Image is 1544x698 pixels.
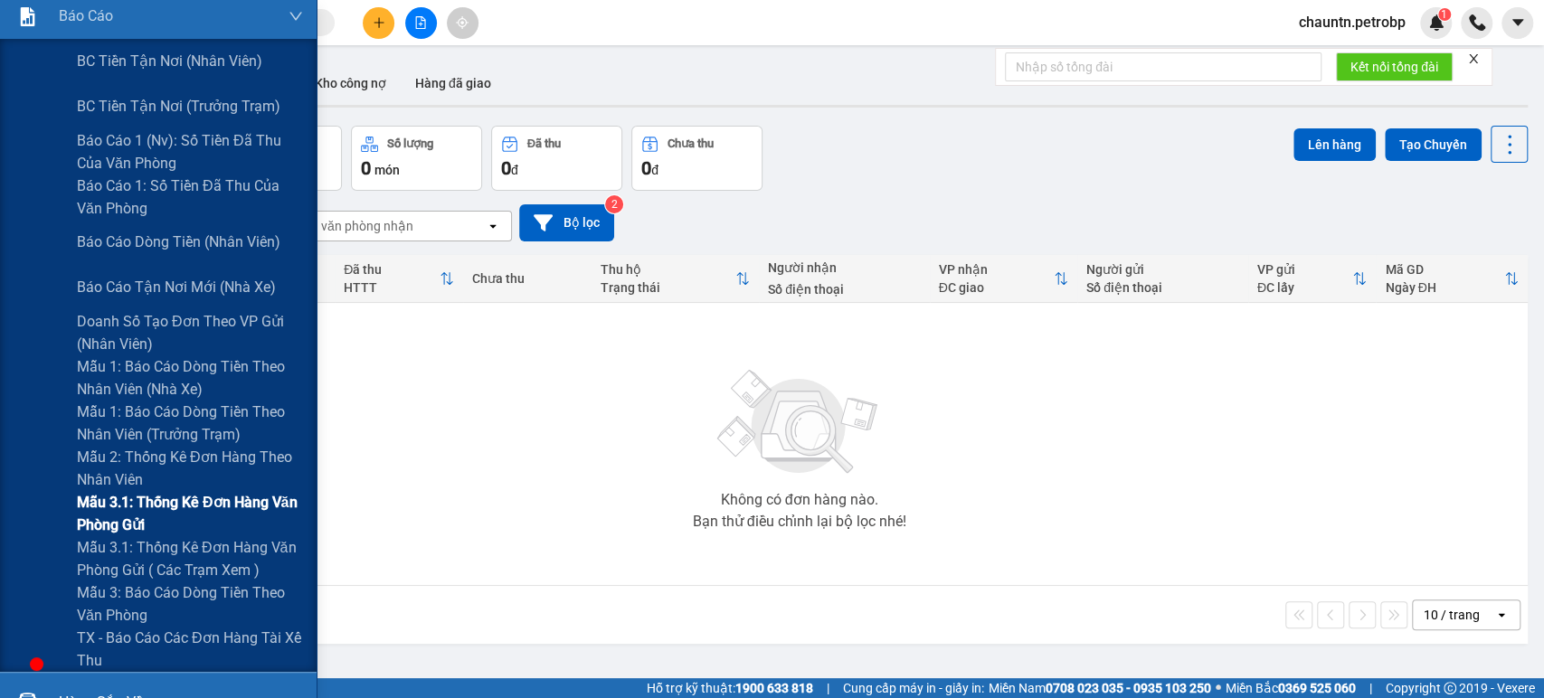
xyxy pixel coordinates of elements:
svg: open [486,219,500,233]
span: món [374,163,400,177]
span: Mẫu 1: Báo cáo dòng tiền theo nhân viên (trưởng trạm) [77,401,303,446]
span: Báo cáo 1: Số tiền đã thu của văn phòng [77,174,303,220]
button: Bộ lọc [519,204,614,241]
div: VP gửi [1257,262,1353,277]
button: file-add [405,7,437,39]
div: Trạng thái [601,280,735,295]
strong: 0708 023 035 - 0935 103 250 [1046,681,1211,695]
button: plus [363,7,394,39]
button: caret-down [1501,7,1533,39]
img: phone-icon [1469,14,1485,31]
div: Số điện thoại [768,282,921,297]
div: Đã thu [344,262,440,277]
span: Doanh số tạo đơn theo VP gửi (nhân viên) [77,310,303,355]
svg: open [1494,608,1509,622]
span: đ [651,163,658,177]
sup: 2 [605,195,623,213]
span: Báo cáo tận nơi mới (nhà xe) [77,276,276,298]
button: Lên hàng [1293,128,1376,161]
div: 10 / trang [1424,606,1480,624]
span: Mẫu 2: Thống kê đơn hàng theo nhân viên [77,446,303,491]
span: BC tiền tận nơi (trưởng trạm) [77,95,280,118]
span: Hỗ trợ kỹ thuật: [647,678,813,698]
button: Hàng đã giao [401,61,506,105]
th: Toggle SortBy [1376,255,1527,303]
span: Miền Nam [989,678,1211,698]
span: Mẫu 3.1: Thống kê đơn hàng văn phòng gửi ( các trạm xem ) [77,536,303,581]
span: close [1467,52,1480,65]
span: đ [511,163,518,177]
button: Tạo Chuyến [1385,128,1482,161]
div: Bạn thử điều chỉnh lại bộ lọc nhé! [692,514,905,529]
div: VP nhận [939,262,1055,277]
span: Báo cáo [59,5,113,27]
span: Báo cáo 1 (nv): Số tiền đã thu của văn phòng [77,129,303,174]
div: Người nhận [768,260,921,275]
div: Đã thu [527,137,561,150]
span: Mẫu 1: Báo cáo dòng tiền theo nhân viên (nhà xe) [77,355,303,401]
sup: 1 [1438,8,1451,21]
span: 0 [501,157,511,179]
span: Miền Bắc [1226,678,1356,698]
span: ⚪️ [1216,684,1221,692]
strong: 1900 633 818 [735,681,813,695]
span: 1 [1441,8,1447,21]
button: Chưa thu0đ [631,126,763,191]
div: ĐC giao [939,280,1055,295]
span: chauntn.petrobp [1284,11,1420,33]
span: down [289,9,303,24]
div: Mã GD [1385,262,1503,277]
button: Kết nối tổng đài [1336,52,1453,81]
span: aim [456,16,469,29]
img: solution-icon [18,7,37,26]
span: copyright [1444,682,1456,694]
th: Toggle SortBy [1248,255,1377,303]
span: file-add [414,16,427,29]
span: Mẫu 3.1: Thống kê đơn hàng văn phòng gửi [77,491,303,536]
span: plus [373,16,385,29]
span: Mẫu 3: Báo cáo dòng tiền theo văn phòng [77,581,303,627]
span: 0 [361,157,371,179]
th: Toggle SortBy [335,255,463,303]
img: svg+xml;base64,PHN2ZyBjbGFzcz0ibGlzdC1wbHVnX19zdmciIHhtbG5zPSJodHRwOi8vd3d3LnczLm9yZy8yMDAwL3N2Zy... [708,359,889,486]
button: Kho công nợ [300,61,401,105]
span: Kết nối tổng đài [1350,57,1438,77]
span: caret-down [1510,14,1526,31]
img: icon-new-feature [1428,14,1445,31]
span: TX - Báo cáo các đơn hàng tài xế thu [77,627,303,672]
div: Số điện thoại [1086,280,1239,295]
div: Chọn văn phòng nhận [289,217,413,235]
button: Số lượng0món [351,126,482,191]
div: Chưa thu [472,271,583,286]
span: Báo cáo dòng tiền (nhân viên) [77,231,280,253]
div: HTTT [344,280,440,295]
div: Chưa thu [668,137,714,150]
th: Toggle SortBy [930,255,1078,303]
button: aim [447,7,478,39]
span: BC tiền tận nơi (nhân viên) [77,50,262,72]
span: | [827,678,829,698]
div: Thu hộ [601,262,735,277]
th: Toggle SortBy [592,255,759,303]
span: 0 [641,157,651,179]
span: | [1369,678,1372,698]
div: Người gửi [1086,262,1239,277]
input: Nhập số tổng đài [1005,52,1321,81]
div: ĐC lấy [1257,280,1353,295]
div: Không có đơn hàng nào. [720,493,877,507]
strong: 0369 525 060 [1278,681,1356,695]
div: Số lượng [387,137,433,150]
button: Đã thu0đ [491,126,622,191]
div: Ngày ĐH [1385,280,1503,295]
span: Cung cấp máy in - giấy in: [843,678,984,698]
